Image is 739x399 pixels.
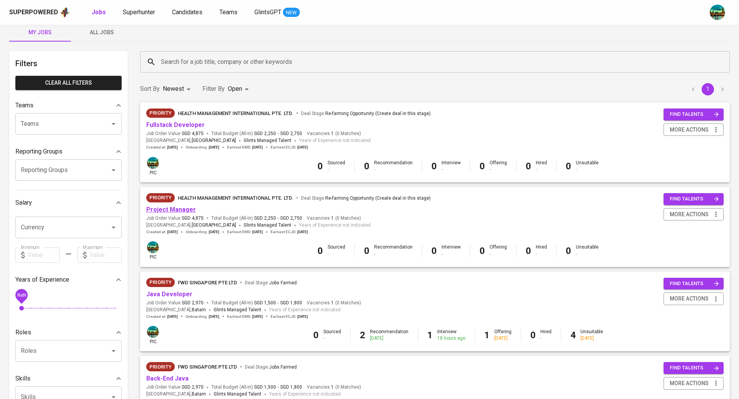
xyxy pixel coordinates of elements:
[15,98,122,113] div: Teams
[108,165,119,175] button: Open
[15,101,33,110] p: Teams
[186,314,219,319] span: Onboarding :
[9,7,70,18] a: Superpoweredapp logo
[297,314,308,319] span: [DATE]
[146,193,175,202] div: New Job received from Demand Team
[244,138,291,143] span: Glints Managed Talent
[186,229,219,235] span: Onboarding :
[146,384,204,391] span: Job Order Value
[245,364,297,370] span: Deal Stage :
[670,125,709,135] span: more actions
[330,215,334,222] span: 1
[664,278,724,290] button: find talents
[307,384,361,391] span: Vacancies ( 0 Matches )
[670,379,709,388] span: more actions
[271,229,308,235] span: Earliest ECJD :
[480,161,485,172] b: 0
[146,300,204,306] span: Job Order Value
[209,314,219,319] span: [DATE]
[227,145,263,150] span: Earliest EMD :
[330,384,334,391] span: 1
[172,8,202,16] span: Candidates
[670,364,719,372] span: find talents
[318,161,323,172] b: 0
[254,215,276,222] span: SGD 2,250
[211,384,302,391] span: Total Budget (All-In)
[182,215,204,222] span: SGD 4,875
[576,251,599,257] div: -
[192,222,236,229] span: [GEOGRAPHIC_DATA]
[536,160,547,173] div: Hired
[146,362,175,371] div: New Job received from Demand Team
[360,330,365,341] b: 2
[211,215,302,222] span: Total Budget (All-In)
[307,215,361,222] span: Vacancies ( 0 Matches )
[490,160,507,173] div: Offering
[146,121,205,129] a: Fullstack Developer
[186,145,219,150] span: Onboarding :
[147,157,159,169] img: a5d44b89-0c59-4c54-99d0-a63b29d42bd3.jpg
[536,251,547,257] div: -
[178,110,293,116] span: HEALTH MANAGEMENT INTERNATIONAL PTE. LTD.
[146,194,175,202] span: Priority
[441,251,461,257] div: -
[202,84,225,93] p: Filter By
[182,130,204,137] span: SGD 4,875
[484,330,490,341] b: 1
[307,300,361,306] span: Vacancies ( 0 Matches )
[146,290,192,298] a: Java Developer
[146,306,206,314] span: [GEOGRAPHIC_DATA] ,
[167,314,178,319] span: [DATE]
[278,300,279,306] span: -
[15,328,31,337] p: Roles
[437,335,465,342] div: 18 hours ago
[364,245,369,256] b: 0
[214,307,261,312] span: Glints Managed Talent
[15,147,62,156] p: Reporting Groups
[437,329,465,342] div: Interview
[431,245,437,256] b: 0
[364,161,369,172] b: 0
[664,124,724,136] button: more actions
[490,244,507,257] div: Offering
[15,325,122,340] div: Roles
[192,306,206,314] span: Batam
[146,391,206,398] span: [GEOGRAPHIC_DATA] ,
[670,110,719,119] span: find talents
[330,300,334,306] span: 1
[228,82,251,96] div: Open
[167,145,178,150] span: [DATE]
[427,330,433,341] b: 1
[108,222,119,233] button: Open
[370,329,408,342] div: Recommendation
[566,245,571,256] b: 0
[146,137,236,145] span: [GEOGRAPHIC_DATA] ,
[108,119,119,129] button: Open
[580,335,603,342] div: [DATE]
[530,330,536,341] b: 0
[219,8,239,17] a: Teams
[325,111,431,116] span: Re-farming Opportunity (Create deal in this stage)
[123,8,157,17] a: Superhunter
[146,278,175,287] div: New Job received from Demand Team
[280,130,302,137] span: SGD 2,750
[441,166,461,173] div: -
[15,371,122,386] div: Skills
[227,229,263,235] span: Earliest EMD :
[15,198,32,207] p: Salary
[227,314,263,319] span: Earliest EMD :
[147,241,159,253] img: a5d44b89-0c59-4c54-99d0-a63b29d42bd3.jpg
[252,229,263,235] span: [DATE]
[664,362,724,374] button: find talents
[566,161,571,172] b: 0
[28,247,60,263] input: Value
[146,229,178,235] span: Created at :
[211,130,302,137] span: Total Budget (All-In)
[278,215,279,222] span: -
[60,7,70,18] img: app logo
[702,83,714,95] button: page 1
[323,335,341,342] div: -
[146,156,160,176] div: pic
[15,272,122,287] div: Years of Experience
[570,330,576,341] b: 4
